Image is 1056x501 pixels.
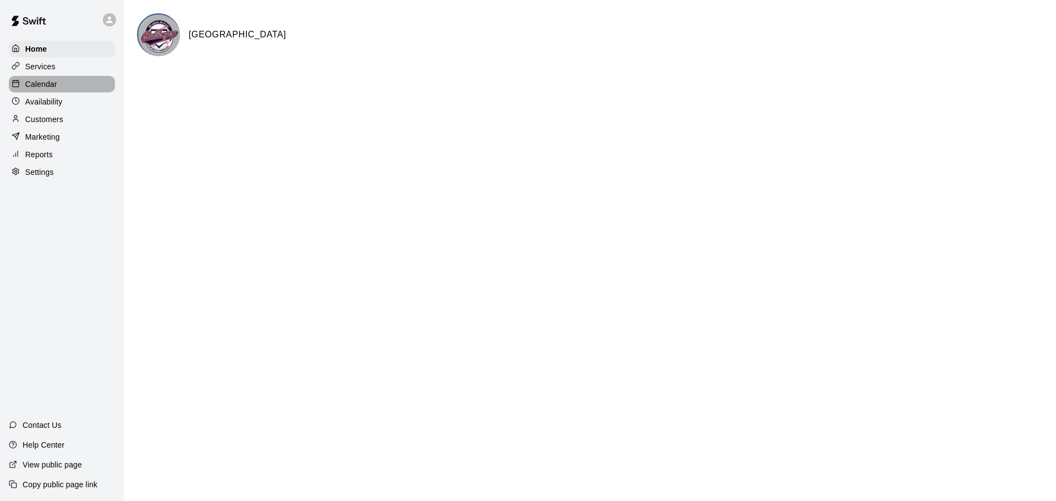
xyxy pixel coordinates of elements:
h6: [GEOGRAPHIC_DATA] [189,27,286,42]
p: Reports [25,149,53,160]
a: Availability [9,93,115,110]
a: Services [9,58,115,75]
a: Home [9,41,115,57]
img: Challenger Sports Complex logo [139,15,180,56]
a: Marketing [9,129,115,145]
p: Copy public page link [23,479,97,490]
p: View public page [23,459,82,470]
p: Customers [25,114,63,125]
p: Services [25,61,56,72]
p: Help Center [23,439,64,450]
a: Reports [9,146,115,163]
p: Settings [25,167,54,178]
p: Contact Us [23,420,62,431]
p: Home [25,43,47,54]
a: Customers [9,111,115,128]
a: Settings [9,164,115,180]
a: Calendar [9,76,115,92]
p: Marketing [25,131,60,142]
p: Availability [25,96,63,107]
p: Calendar [25,79,57,90]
